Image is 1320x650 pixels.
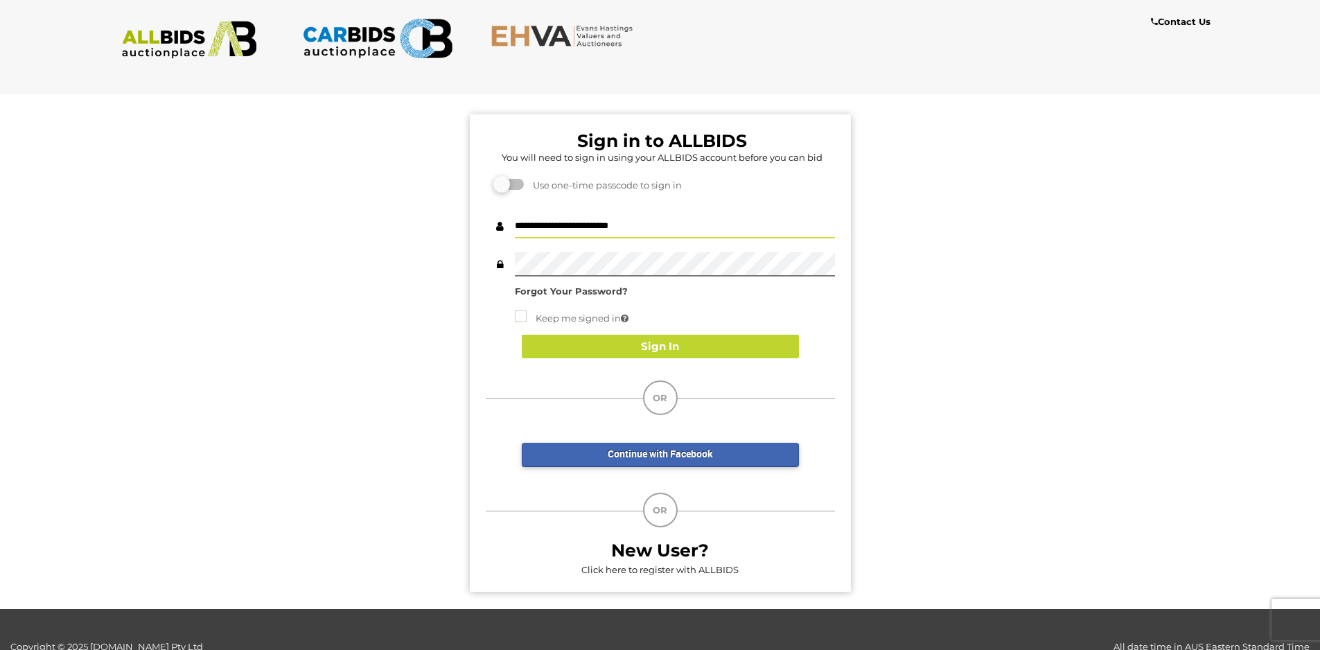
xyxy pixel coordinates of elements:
[1151,16,1211,27] b: Contact Us
[526,179,682,191] span: Use one-time passcode to sign in
[581,564,739,575] a: Click here to register with ALLBIDS
[302,14,452,63] img: CARBIDS.com.au
[611,540,709,561] b: New User?
[522,443,799,467] a: Continue with Facebook
[1151,14,1214,30] a: Contact Us
[515,310,628,326] label: Keep me signed in
[577,130,747,151] b: Sign in to ALLBIDS
[515,286,628,297] a: Forgot Your Password?
[522,335,799,359] button: Sign In
[643,380,678,415] div: OR
[643,493,678,527] div: OR
[114,21,265,59] img: ALLBIDS.com.au
[489,152,835,162] h5: You will need to sign in using your ALLBIDS account before you can bid
[491,24,641,47] img: EHVA.com.au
